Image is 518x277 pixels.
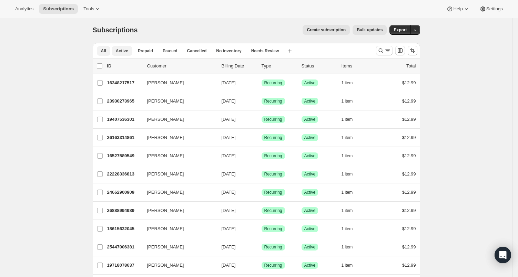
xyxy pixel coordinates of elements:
span: Help [453,6,463,12]
span: Active [304,244,316,250]
span: [PERSON_NAME] [147,152,184,159]
span: [PERSON_NAME] [147,189,184,196]
button: [PERSON_NAME] [143,96,212,107]
span: $12.99 [402,117,416,122]
span: 1 item [342,135,353,140]
span: Recurring [264,226,282,232]
button: 1 item [342,96,360,106]
div: 19407536301[PERSON_NAME][DATE]SuccessRecurringSuccessActive1 item$12.99 [107,115,416,124]
p: 16527589549 [107,152,142,159]
p: 25447006381 [107,244,142,251]
span: Active [116,48,128,54]
span: [PERSON_NAME] [147,98,184,105]
span: [DATE] [222,208,236,213]
button: Search and filter results [376,46,393,55]
button: [PERSON_NAME] [143,205,212,216]
button: [PERSON_NAME] [143,150,212,161]
span: Analytics [15,6,33,12]
button: [PERSON_NAME] [143,114,212,125]
span: Active [304,80,316,86]
span: [DATE] [222,98,236,104]
span: 1 item [342,153,353,159]
p: 16348217517 [107,79,142,86]
div: IDCustomerBilling DateTypeStatusItemsTotal [107,63,416,70]
span: Active [304,98,316,104]
span: $12.99 [402,135,416,140]
button: 1 item [342,224,360,234]
button: 1 item [342,115,360,124]
span: Create subscription [307,27,346,33]
span: 1 item [342,98,353,104]
span: Recurring [264,171,282,177]
span: Paused [163,48,177,54]
span: No inventory [216,48,241,54]
span: Recurring [264,190,282,195]
span: [DATE] [222,244,236,249]
span: Active [304,171,316,177]
span: Active [304,135,316,140]
button: Settings [475,4,507,14]
button: 1 item [342,242,360,252]
span: [DATE] [222,153,236,158]
span: Recurring [264,208,282,213]
span: 1 item [342,190,353,195]
span: 1 item [342,171,353,177]
div: 22228336813[PERSON_NAME][DATE]SuccessRecurringSuccessActive1 item$12.99 [107,169,416,179]
span: [PERSON_NAME] [147,225,184,232]
span: [DATE] [222,263,236,268]
button: Export [389,25,411,35]
button: Tools [79,4,105,14]
p: 18615632045 [107,225,142,232]
p: Customer [147,63,216,70]
span: Settings [486,6,503,12]
p: 19407536301 [107,116,142,123]
button: Analytics [11,4,38,14]
div: 25447006381[PERSON_NAME][DATE]SuccessRecurringSuccessActive1 item$12.99 [107,242,416,252]
p: Total [406,63,416,70]
span: Export [394,27,407,33]
button: 1 item [342,133,360,142]
span: $12.99 [402,153,416,158]
span: Recurring [264,135,282,140]
span: $12.99 [402,244,416,249]
button: [PERSON_NAME] [143,187,212,198]
button: 1 item [342,151,360,161]
p: ID [107,63,142,70]
span: Bulk updates [357,27,383,33]
button: [PERSON_NAME] [143,169,212,180]
div: Items [342,63,376,70]
span: [PERSON_NAME] [147,262,184,269]
span: 1 item [342,80,353,86]
div: 16348217517[PERSON_NAME][DATE]SuccessRecurringSuccessActive1 item$12.99 [107,78,416,88]
span: Active [304,153,316,159]
span: [PERSON_NAME] [147,116,184,123]
span: Recurring [264,80,282,86]
button: 1 item [342,78,360,88]
span: [PERSON_NAME] [147,244,184,251]
button: [PERSON_NAME] [143,223,212,234]
span: Recurring [264,98,282,104]
div: 23930273965[PERSON_NAME][DATE]SuccessRecurringSuccessActive1 item$12.99 [107,96,416,106]
span: $12.99 [402,80,416,85]
div: 19718078637[PERSON_NAME][DATE]SuccessRecurringSuccessActive1 item$12.99 [107,260,416,270]
button: Bulk updates [353,25,387,35]
span: Needs Review [251,48,279,54]
div: 26163314861[PERSON_NAME][DATE]SuccessRecurringSuccessActive1 item$12.99 [107,133,416,142]
span: [DATE] [222,80,236,85]
span: Active [304,226,316,232]
span: [DATE] [222,226,236,231]
button: [PERSON_NAME] [143,242,212,253]
span: $12.99 [402,208,416,213]
button: Create subscription [303,25,350,35]
span: Prepaid [138,48,153,54]
button: Customize table column order and visibility [395,46,405,55]
div: 16527589549[PERSON_NAME][DATE]SuccessRecurringSuccessActive1 item$12.99 [107,151,416,161]
span: Active [304,190,316,195]
span: Active [304,117,316,122]
span: 1 item [342,244,353,250]
div: Type [262,63,296,70]
span: 1 item [342,226,353,232]
span: [PERSON_NAME] [147,171,184,178]
p: 26163314861 [107,134,142,141]
span: Recurring [264,244,282,250]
